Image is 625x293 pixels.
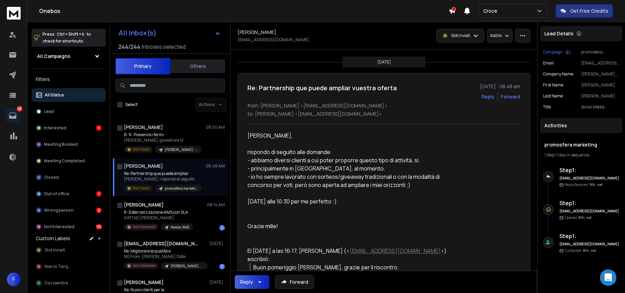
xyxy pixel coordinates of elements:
div: | [544,152,618,158]
p: Croce [483,8,500,14]
p: [DATE] [209,280,225,285]
div: 1 [219,225,225,231]
button: Reply [235,275,269,289]
p: Campaign [543,49,563,55]
p: [EMAIL_ADDRESS][DOMAIN_NAME] [581,60,620,66]
p: DATI NO [PERSON_NAME] [124,215,193,221]
button: Slot inviati [32,243,106,257]
div: - abbiamo diversi clienti a cui poter proporre questo tipo di attività, sí. [247,156,448,164]
div: Forward [501,93,520,100]
button: Lead [32,105,106,118]
h1: [PERSON_NAME] [124,201,164,208]
h6: Step 1 : [559,199,620,207]
p: [PERSON_NAME], rispondo di seguito [124,176,202,182]
div: 1 [96,191,102,197]
h1: [PERSON_NAME] [124,124,163,131]
p: [DATE] [377,59,391,65]
h6: [EMAIL_ADDRESS][DOMAIN_NAME] [559,176,620,181]
h1: promosfera marketing [544,141,618,148]
h6: Step 1 : [559,232,620,240]
h1: Re: Partnership que puede ampliar vuestra oferta [247,83,397,93]
p: [DATE] : 08:48 am [479,83,520,90]
button: Campaign [543,49,570,55]
div: 1 [219,264,225,269]
div: Reply [240,279,253,285]
h1: [PERSON_NAME] [124,163,163,169]
button: Others [170,59,225,74]
p: R: R: Prevenire i fermi [124,132,202,138]
span: 8th, set [583,248,596,253]
a: [EMAIL_ADDRESS][DOMAIN_NAME] [350,247,441,255]
button: Da risentire [32,276,106,290]
p: Interested [44,125,66,131]
button: Not Interested115 [32,220,106,234]
p: [EMAIL_ADDRESS][DOMAIN_NAME] [238,37,309,43]
button: Closed [32,171,106,184]
div: 1 [96,125,102,131]
p: Last Name [543,93,563,99]
p: promosfera marketing [165,186,198,191]
button: Interested1 [32,121,106,135]
p: [PERSON_NAME] [581,93,620,99]
p: Not Interested [133,263,155,268]
p: [DATE] [209,241,225,246]
p: Wrong person [44,208,73,213]
p: Meeting Completed [44,158,85,164]
span: 9th, set [589,182,603,187]
p: First Name [543,82,563,88]
div: [DATE] alle 10:30 per me perfetto :) [247,197,448,206]
p: to: [PERSON_NAME] <[EMAIL_ADDRESS][DOMAIN_NAME]> [247,110,520,117]
p: Get Free Credits [570,8,608,14]
p: Meeting Booked [44,142,78,147]
button: Non in Target [32,260,106,273]
h6: [EMAIL_ADDRESS][DOMAIN_NAME] [559,209,620,214]
button: Primary [115,58,170,74]
p: 08:48 AM [206,163,225,169]
span: 1 day in sequence [557,152,589,158]
p: Not Interested [133,224,155,230]
p: Add to [490,33,502,38]
p: [PERSON_NAME], giovedì ore 12. [124,138,202,143]
h6: [EMAIL_ADDRESS][DOMAIN_NAME] [559,242,620,247]
p: Nextar AMS [171,225,189,230]
button: Meeting Booked [32,138,106,151]
button: Get Free Credits [556,4,613,18]
div: Activities [540,118,622,133]
div: - io ho sempre lavorato con sorteos/giveaway tradizionali o con la modalità di concorso per voti,... [247,173,448,189]
button: F [7,272,21,286]
p: [PERSON_NAME] Gesi - agosto [171,263,204,269]
div: El [DATE] a las 16:17, [PERSON_NAME] (< >) escribió: [247,247,448,263]
span: Ctrl + Shift + k [56,30,85,38]
button: All Campaigns [32,49,106,63]
p: Opened [565,215,592,220]
p: Slot Inviati [133,186,150,191]
p: [PERSON_NAME] - ottimizzazione processi produttivi [165,147,198,152]
button: Out of office1 [32,187,106,201]
p: Out of office [44,191,69,197]
p: [PERSON_NAME] [581,82,620,88]
p: Contacted [565,248,596,253]
p: Lead Details [544,30,574,37]
p: 121 [17,106,22,112]
div: Grazie mille! [247,222,448,230]
div: [PERSON_NAME], [247,131,448,238]
h3: Inboxes selected [142,43,186,51]
p: [PERSON_NAME] & Co [581,71,620,77]
div: Open Intercom Messenger [600,269,616,286]
button: Reply [482,93,495,100]
p: Closed [44,175,59,180]
h1: [PERSON_NAME] [124,279,164,286]
span: 244 / 244 [118,43,140,51]
p: Re: Partnership que puede ampliar [124,171,202,176]
span: 8th, set [578,215,592,220]
h1: All Inbox(s) [118,30,157,36]
p: NO From: [PERSON_NAME] Date: [124,254,206,259]
div: Buon pomeriggio [PERSON_NAME], grazie per il riscontro. [253,263,448,271]
p: R: Esternalizzazione AMS con SLA [124,210,193,215]
p: from: [PERSON_NAME] <[EMAIL_ADDRESS][DOMAIN_NAME]> [247,102,520,109]
p: title [543,104,551,110]
p: All Status [45,92,64,98]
